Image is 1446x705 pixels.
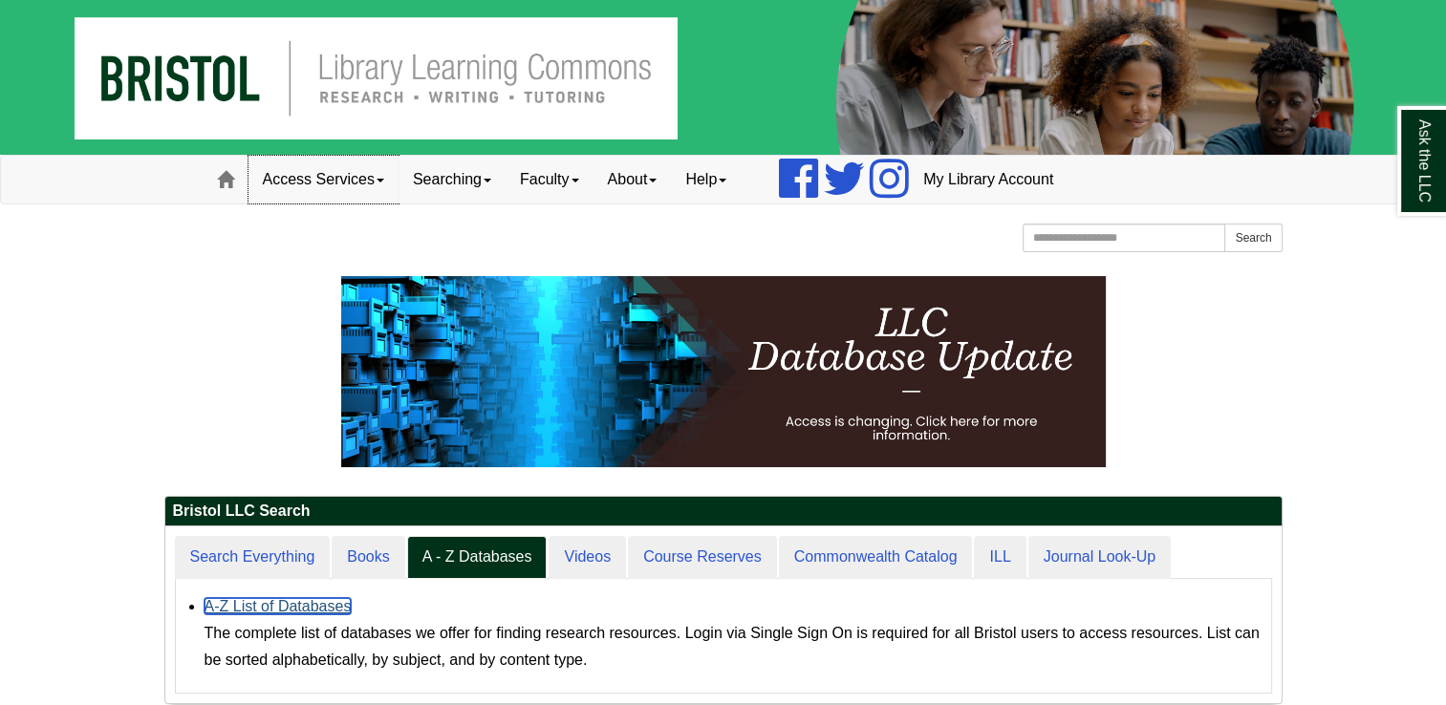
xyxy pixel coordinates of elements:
[399,156,506,203] a: Searching
[1028,536,1171,579] a: Journal Look-Up
[341,276,1106,467] img: HTML tutorial
[248,156,399,203] a: Access Services
[594,156,672,203] a: About
[506,156,594,203] a: Faculty
[175,536,331,579] a: Search Everything
[628,536,777,579] a: Course Reserves
[332,536,404,579] a: Books
[407,536,548,579] a: A - Z Databases
[165,497,1282,526] h2: Bristol LLC Search
[549,536,626,579] a: Videos
[1224,224,1282,252] button: Search
[671,156,741,203] a: Help
[779,536,973,579] a: Commonwealth Catalog
[974,536,1025,579] a: ILL
[205,620,1262,673] div: The complete list of databases we offer for finding research resources. Login via Single Sign On ...
[909,156,1068,203] a: My Library Account
[205,598,352,614] a: A-Z List of Databases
